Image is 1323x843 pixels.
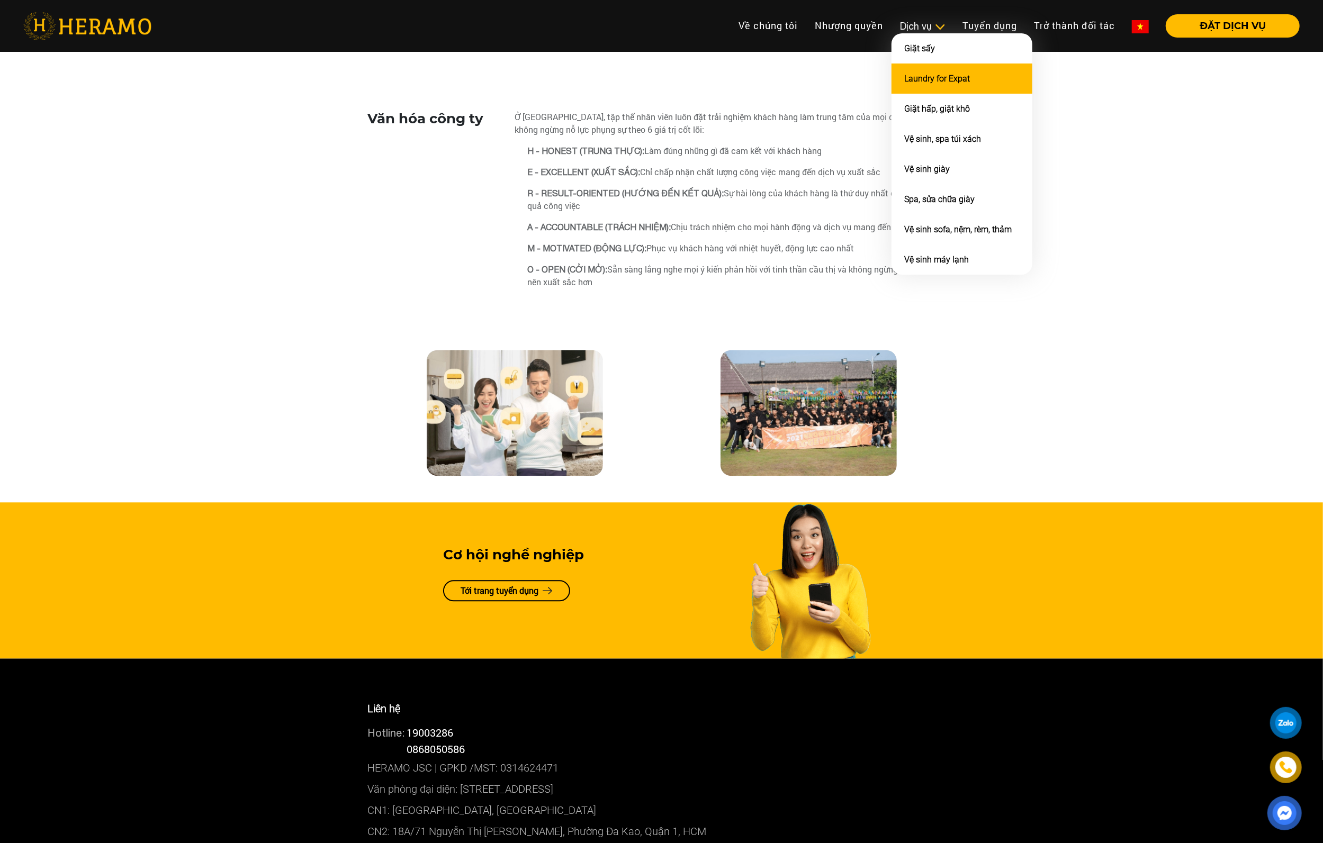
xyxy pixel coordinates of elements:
[904,43,935,53] a: Giặt sấy
[1166,14,1300,38] button: ĐẶT DỊCH VỤ
[368,701,956,717] p: Liên hệ
[904,255,969,265] a: Vệ sinh máy lạnh
[934,22,946,32] img: subToggleIcon
[527,187,956,212] div: Sự hài lòng của khách hàng là thứ duy nhất đo lường thành quả công việc
[407,742,465,756] span: 0868050586
[904,194,975,204] a: Spa, sửa chữa giày
[1157,21,1300,31] a: ĐẶT DỊCH VỤ
[527,146,644,156] strong: H - HONEST (TRUNG THỰC):
[407,726,454,739] a: 19003286
[904,224,1012,234] a: Vệ sinh sofa, nệm, rèm, thảm
[904,74,970,84] a: Laundry for Expat
[904,164,950,174] a: Vệ sinh giày
[1025,14,1123,37] a: Trở thành đối tác
[730,14,806,37] a: Về chúng tôi
[1132,20,1149,33] img: vn-flag.png
[904,104,970,114] a: Giặt hấp, giặt khô
[527,265,607,274] strong: O - OPEN (CỞI MỞ):
[368,800,956,821] p: CN1: [GEOGRAPHIC_DATA], [GEOGRAPHIC_DATA]
[1279,760,1293,775] img: phone-icon
[527,144,956,157] div: Làm đúng những gì đã cam kết với khách hàng
[527,222,671,232] strong: A - ACCOUNTABLE (TRÁCH NHIỆM):
[368,111,507,127] h3: Văn hóa công ty
[368,757,956,778] p: HERAMO JSC | GPKD /MST: 0314624471
[527,221,956,233] div: Chịu trách nhiệm cho mọi hành động và dịch vụ mang đến khách hàng
[427,350,603,476] img: tam_nhin.jpg
[900,19,946,33] div: Dịch vụ
[750,502,880,658] img: s-hipper-3.png
[904,134,981,144] a: Vệ sinh, spa túi xách
[527,167,640,177] strong: E - EXCELLENT (XUẤT SẮC):
[443,547,729,563] h3: Cơ hội nghề nghiệp
[368,821,956,842] p: CN2: 18A/71 Nguyễn Thị [PERSON_NAME], Phường Đa Kao, Quận 1, HCM
[1272,753,1300,782] a: phone-icon
[23,12,151,40] img: heramo-logo.png
[527,263,956,288] div: Sẵn sàng lắng nghe mọi ý kiến phản hồi với tinh thần cầu thị và không ngừng cải tiến để trở nên x...
[368,727,405,739] span: Hotline:
[721,350,897,476] img: cot_loi.jpg
[527,242,956,255] div: Phục vụ khách hàng với nhiệt huyết, động lực cao nhất
[443,580,570,601] a: Tới trang tuyển dụng
[806,14,892,37] a: Nhượng quyền
[527,166,956,178] div: Chỉ chấp nhận chất lượng công việc mang đến dịch vụ xuất sắc
[543,586,553,594] img: arrow-next
[954,14,1025,37] a: Tuyển dụng
[515,111,956,136] div: Ở [GEOGRAPHIC_DATA], tập thể nhân viên luôn đặt trải nghiệm khách hàng làm trung tâm của mọi quyế...
[527,243,646,253] strong: M - MOTIVATED (ĐỘNG LỰC):
[368,778,956,800] p: Văn phòng đại diện: [STREET_ADDRESS]
[527,188,724,198] strong: R - RESULT-ORIENTED (HƯỚNG ĐẾN KẾT QUẢ):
